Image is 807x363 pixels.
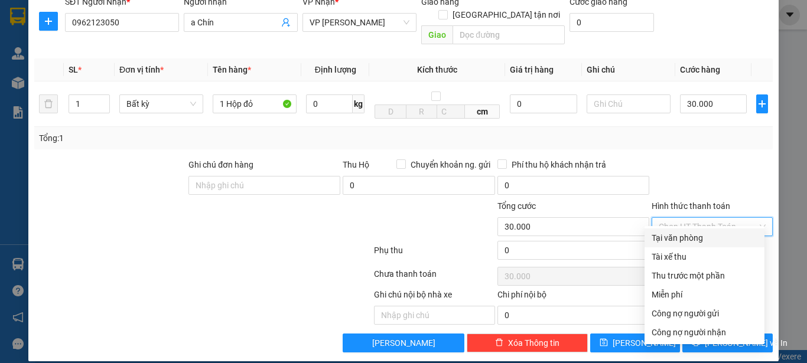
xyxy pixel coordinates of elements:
span: Xóa Thông tin [508,336,559,349]
input: Ghi chú đơn hàng [188,176,340,195]
th: Ghi chú [582,58,675,81]
button: [PERSON_NAME] [343,333,464,352]
input: Cước giao hàng [570,13,654,32]
div: Miễn phí [652,288,757,301]
button: printer[PERSON_NAME] và In [682,333,773,352]
button: deleteXóa Thông tin [467,333,588,352]
span: Giao [421,25,453,44]
div: Cước gửi hàng sẽ được ghi vào công nợ của người gửi [645,304,764,323]
input: Dọc đường [453,25,565,44]
span: delete [495,338,503,348]
span: Đơn vị tính [119,65,164,74]
div: Công nợ người gửi [652,307,757,320]
span: Chuyển khoản ng. gửi [406,158,495,171]
button: plus [756,94,768,113]
span: Bất kỳ [126,95,196,113]
button: delete [39,94,58,113]
span: SL [69,65,78,74]
span: [PERSON_NAME] [613,336,676,349]
span: Định lượng [315,65,356,74]
input: D [375,104,406,119]
span: Tên hàng [213,65,251,74]
div: Ghi chú nội bộ nhà xe [374,288,495,306]
input: C [437,104,465,119]
span: Phí thu hộ khách nhận trả [507,158,611,171]
div: Tài xế thu [652,250,757,263]
span: kg [353,94,365,113]
div: Thu trước một phần [652,269,757,282]
input: 0 [510,94,577,113]
span: plus [40,17,57,26]
input: VD: Bàn, Ghế [213,94,297,113]
label: Ghi chú đơn hàng [188,160,253,169]
div: Chưa thanh toán [373,267,496,288]
div: Phụ thu [373,244,496,264]
span: VP Minh Khai [310,14,409,31]
span: Tổng cước [497,201,536,211]
button: save[PERSON_NAME] [590,333,681,352]
span: Cước hàng [680,65,720,74]
span: plus [757,99,767,109]
span: user-add [281,18,291,27]
div: Công nợ người nhận [652,326,757,339]
span: Kích thước [417,65,457,74]
div: Chi phí nội bộ [497,288,649,306]
div: Tổng: 1 [39,132,313,145]
input: Ghi Chú [587,94,671,113]
span: [GEOGRAPHIC_DATA] tận nơi [448,8,565,21]
span: save [600,338,608,348]
span: [PERSON_NAME] [372,336,435,349]
input: R [406,104,438,119]
div: Cước gửi hàng sẽ được ghi vào công nợ của người nhận [645,323,764,342]
input: Nhập ghi chú [374,306,495,325]
label: Hình thức thanh toán [652,201,730,211]
span: Giá trị hàng [510,65,554,74]
button: plus [39,12,58,31]
div: Tại văn phòng [652,231,757,244]
span: cm [465,104,500,119]
span: Thu Hộ [343,160,369,169]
